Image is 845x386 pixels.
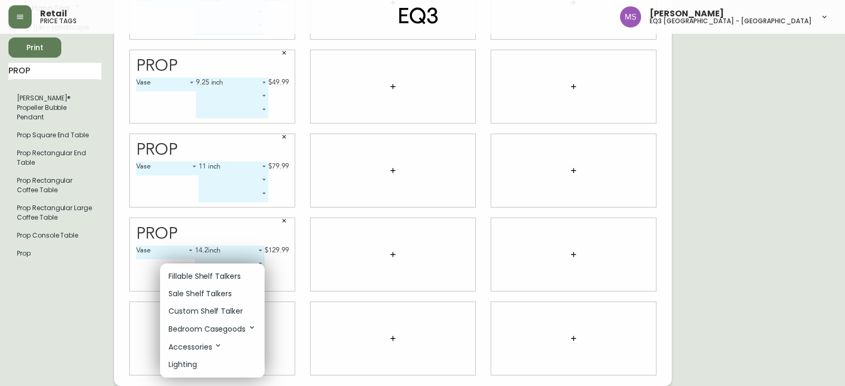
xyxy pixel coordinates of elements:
[168,359,197,370] p: Lighting
[168,288,232,299] p: Sale Shelf Talkers
[168,341,222,353] p: Accessories
[168,306,243,317] p: Custom Shelf Talker
[168,271,241,282] p: Fillable Shelf Talkers
[168,323,256,335] p: Bedroom Casegoods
